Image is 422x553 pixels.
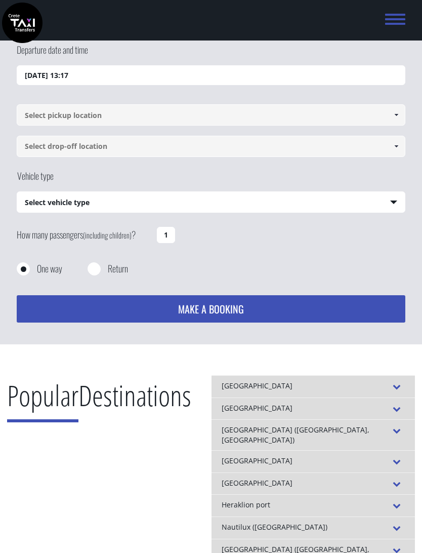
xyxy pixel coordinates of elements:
input: Select pickup location [17,104,405,126]
span: Popular [7,376,78,422]
div: Heraklion port [212,494,415,517]
div: [GEOGRAPHIC_DATA] [212,398,415,420]
img: Crete Taxi Transfers | Safe Taxi Transfer Services from to Heraklion Airport, Chania Airport, Ret... [2,3,43,43]
input: Select drop-off location [17,136,405,157]
label: Departure date and time [17,44,88,65]
div: [GEOGRAPHIC_DATA] ([GEOGRAPHIC_DATA], [GEOGRAPHIC_DATA]) [212,419,415,450]
a: Show All Items [388,104,404,126]
h2: Destinations [7,375,191,430]
label: Vehicle type [17,170,54,191]
div: [GEOGRAPHIC_DATA] [212,375,415,398]
a: Crete Taxi Transfers | Safe Taxi Transfer Services from to Heraklion Airport, Chania Airport, Ret... [2,16,43,27]
a: Show All Items [388,136,404,157]
div: [GEOGRAPHIC_DATA] [212,450,415,472]
div: [GEOGRAPHIC_DATA] [212,472,415,495]
label: How many passengers ? [17,223,151,247]
button: MAKE A BOOKING [17,295,405,323]
label: Return [108,262,128,275]
small: (including children) [83,229,132,241]
label: One way [37,262,62,275]
div: Nautilux ([GEOGRAPHIC_DATA]) [212,517,415,539]
span: Select vehicle type [17,192,404,213]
